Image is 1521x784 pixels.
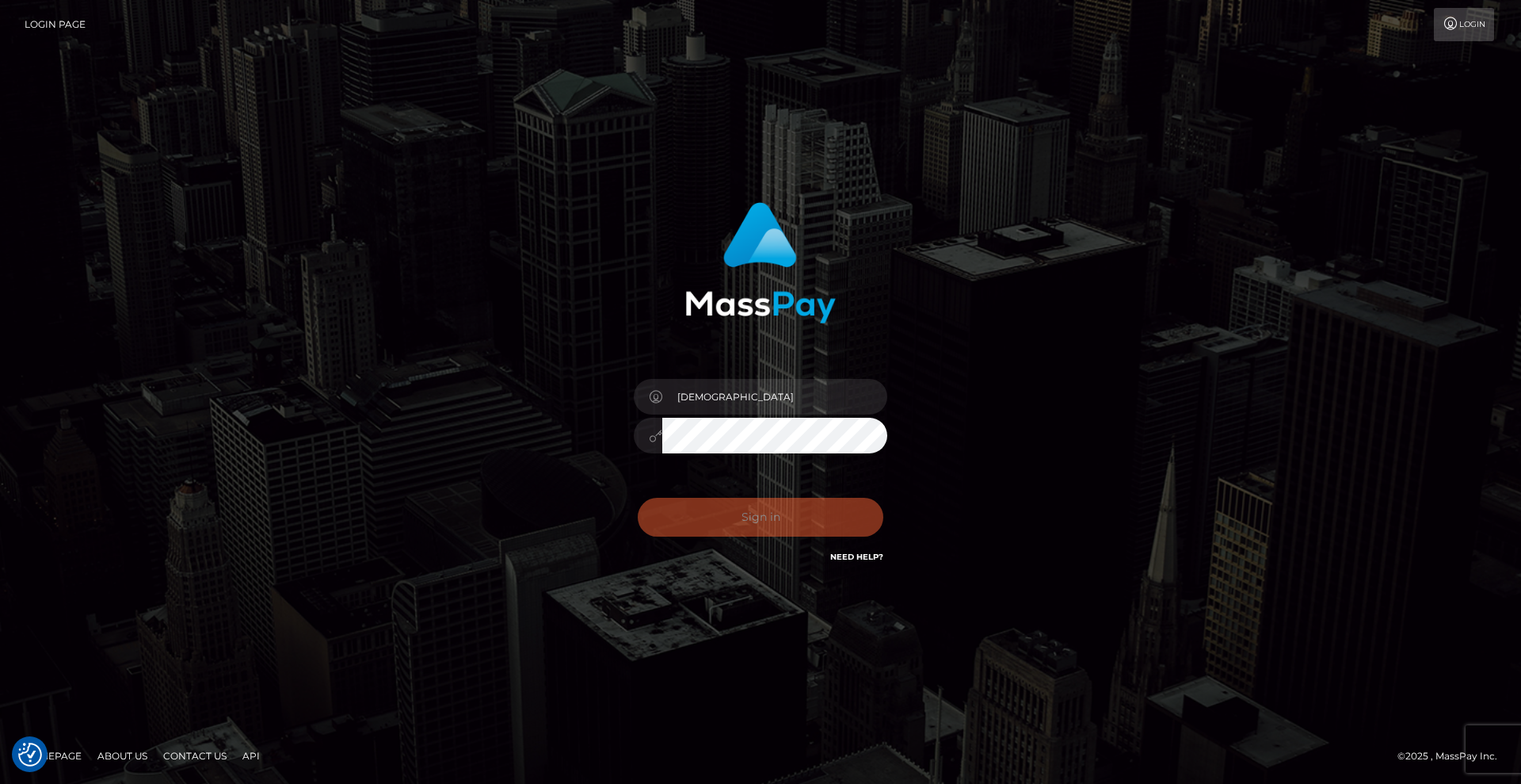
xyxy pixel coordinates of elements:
[91,744,154,768] a: About Us
[685,202,836,323] img: MassPay Login
[1397,748,1509,765] div: © 2025 , MassPay Inc.
[830,552,883,562] a: Need Help?
[236,744,266,768] a: API
[18,743,42,767] button: Consent Preferences
[157,744,233,768] a: Contact Us
[1434,8,1494,41] a: Login
[25,8,86,41] a: Login Page
[17,744,88,768] a: Homepage
[662,379,887,415] input: Username...
[18,743,42,767] img: Revisit consent button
